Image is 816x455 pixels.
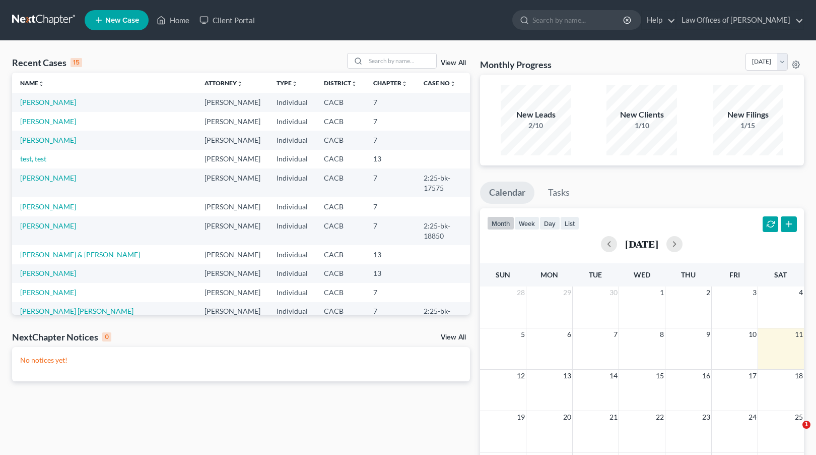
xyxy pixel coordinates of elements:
td: Individual [268,245,316,264]
td: Individual [268,264,316,283]
td: CACB [316,93,365,111]
span: 4 [798,287,804,299]
td: [PERSON_NAME] [196,283,268,302]
td: 7 [365,216,416,245]
td: [PERSON_NAME] [196,150,268,168]
i: unfold_more [401,81,407,87]
iframe: Intercom live chat [782,421,806,445]
a: View All [441,60,466,67]
a: View All [441,334,466,341]
a: [PERSON_NAME] [20,221,76,230]
td: CACB [316,131,365,149]
span: Tue [589,270,602,279]
td: CACB [316,168,365,197]
span: 9 [705,328,711,340]
td: Individual [268,216,316,245]
span: New Case [105,17,139,24]
span: 14 [608,370,619,382]
span: 29 [562,287,572,299]
td: CACB [316,112,365,131]
td: [PERSON_NAME] [196,112,268,131]
td: 7 [365,283,416,302]
span: 30 [608,287,619,299]
td: 2:25-bk-18850 [416,216,470,245]
span: 23 [701,411,711,423]
td: 7 [365,112,416,131]
span: 3 [752,287,758,299]
button: list [560,216,579,230]
span: 22 [655,411,665,423]
button: month [487,216,514,230]
a: Client Portal [194,11,260,29]
span: 5 [520,328,526,340]
h2: [DATE] [625,239,658,249]
div: New Filings [713,109,783,121]
span: 1 [659,287,665,299]
td: 7 [365,131,416,149]
div: 0 [102,332,111,342]
a: Calendar [480,182,534,204]
span: Wed [634,270,650,279]
td: Individual [268,112,316,131]
td: Individual [268,93,316,111]
span: 12 [516,370,526,382]
td: CACB [316,197,365,216]
span: Fri [729,270,740,279]
span: 15 [655,370,665,382]
td: 7 [365,197,416,216]
td: Individual [268,302,316,331]
td: CACB [316,150,365,168]
i: unfold_more [38,81,44,87]
td: [PERSON_NAME] [196,168,268,197]
a: Typeunfold_more [277,79,298,87]
td: [PERSON_NAME] [196,93,268,111]
a: test, test [20,154,46,163]
input: Search by name... [366,53,436,68]
a: Home [152,11,194,29]
button: week [514,216,539,230]
span: 7 [613,328,619,340]
span: 2 [705,287,711,299]
span: 18 [794,370,804,382]
td: CACB [316,264,365,283]
a: [PERSON_NAME] [PERSON_NAME] [20,307,133,315]
a: [PERSON_NAME] [20,269,76,277]
button: day [539,216,560,230]
td: 13 [365,150,416,168]
td: Individual [268,283,316,302]
td: [PERSON_NAME] [196,264,268,283]
a: [PERSON_NAME] [20,174,76,182]
span: 21 [608,411,619,423]
span: Sat [774,270,787,279]
span: 11 [794,328,804,340]
td: 2:25-bk-17575 [416,168,470,197]
a: [PERSON_NAME] [20,117,76,126]
span: 17 [747,370,758,382]
span: 13 [562,370,572,382]
td: Individual [268,168,316,197]
span: 19 [516,411,526,423]
a: [PERSON_NAME] [20,202,76,211]
td: Individual [268,197,316,216]
td: CACB [316,283,365,302]
span: Mon [540,270,558,279]
div: 2/10 [501,121,571,131]
a: Tasks [539,182,579,204]
span: Sun [496,270,510,279]
div: 1/15 [713,121,783,131]
span: 24 [747,411,758,423]
td: [PERSON_NAME] [196,216,268,245]
i: unfold_more [450,81,456,87]
a: Case Nounfold_more [424,79,456,87]
a: [PERSON_NAME] & [PERSON_NAME] [20,250,140,259]
a: [PERSON_NAME] [20,98,76,106]
span: 8 [659,328,665,340]
span: 1 [802,421,810,429]
td: 13 [365,264,416,283]
a: Chapterunfold_more [373,79,407,87]
td: 2:25-bk-17119 [416,302,470,331]
a: [PERSON_NAME] [20,136,76,144]
a: [PERSON_NAME] [20,288,76,297]
span: 28 [516,287,526,299]
span: Thu [681,270,696,279]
